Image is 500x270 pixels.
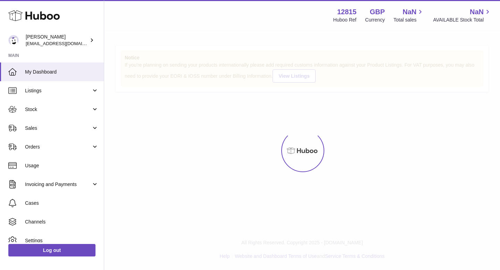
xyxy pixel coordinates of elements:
span: Usage [25,162,99,169]
a: Log out [8,244,95,256]
span: NaN [402,7,416,17]
span: Total sales [393,17,424,23]
strong: GBP [370,7,385,17]
a: NaN Total sales [393,7,424,23]
span: My Dashboard [25,69,99,75]
span: Orders [25,144,91,150]
span: Invoicing and Payments [25,181,91,188]
span: Listings [25,87,91,94]
div: Currency [365,17,385,23]
span: Stock [25,106,91,113]
a: NaN AVAILABLE Stock Total [433,7,492,23]
span: AVAILABLE Stock Total [433,17,492,23]
span: Settings [25,237,99,244]
div: Huboo Ref [333,17,357,23]
span: NaN [470,7,484,17]
div: [PERSON_NAME] [26,34,88,47]
span: Cases [25,200,99,206]
img: shophawksclub@gmail.com [8,35,19,45]
strong: 12815 [337,7,357,17]
span: Channels [25,219,99,225]
span: [EMAIL_ADDRESS][DOMAIN_NAME] [26,41,102,46]
span: Sales [25,125,91,132]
